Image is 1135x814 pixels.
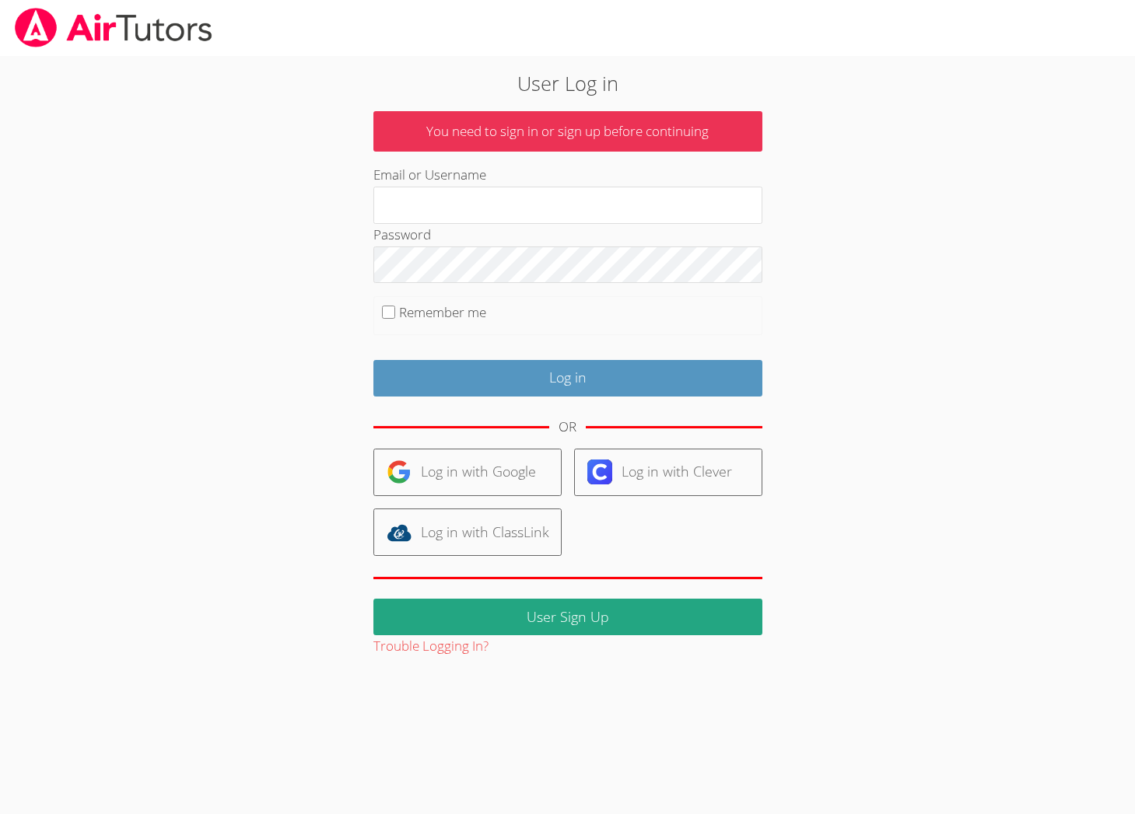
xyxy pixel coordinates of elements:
a: Log in with ClassLink [373,508,562,556]
a: Log in with Clever [574,449,762,496]
input: Log in [373,360,762,397]
a: User Sign Up [373,599,762,635]
img: google-logo-50288ca7cdecda66e5e0955fdab243c47b7ad437acaf1139b6f446037453330a.svg [387,459,412,484]
img: airtutors_banner-c4298cdbf04f3fff15de1276eac7730deb9818008684d7c2e4769d2f7ddbe033.png [13,8,214,47]
p: You need to sign in or sign up before continuing [373,111,762,152]
label: Remember me [399,303,486,321]
img: classlink-logo-d6bb404cc1216ec64c9a2012d9dc4662098be43eaf13dc465df04b49fa7ab582.svg [387,520,412,545]
label: Email or Username [373,166,486,183]
a: Log in with Google [373,449,562,496]
label: Password [373,225,431,243]
button: Trouble Logging In? [373,635,489,658]
div: OR [559,416,576,438]
h2: User Log in [261,68,874,98]
img: clever-logo-6eab21bc6e7a338710f1a6ff85c0baf02591cd810cc4098c63d3a4b26e2feb20.svg [587,459,612,484]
